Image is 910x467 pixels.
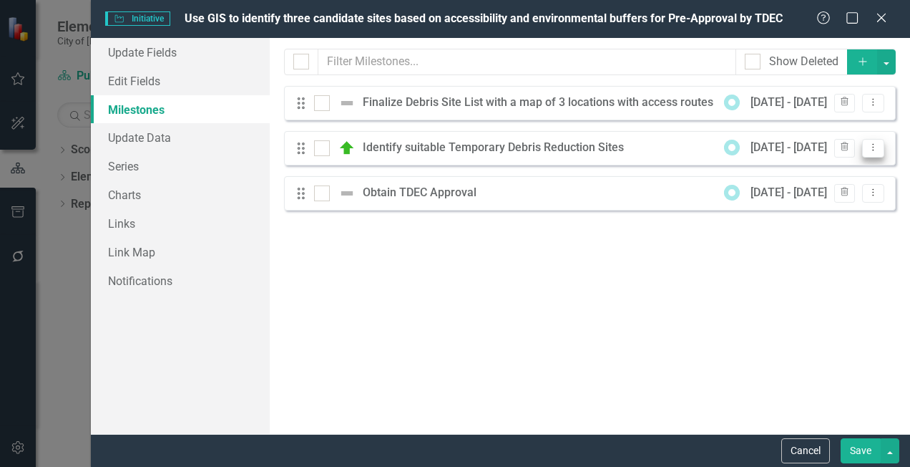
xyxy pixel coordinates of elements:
[750,185,827,201] div: [DATE] - [DATE]
[338,140,356,157] img: On Target
[91,180,270,209] a: Charts
[105,11,170,26] span: Initiative
[750,95,827,111] div: [DATE] - [DATE]
[91,123,270,152] a: Update Data
[91,95,270,124] a: Milestones
[91,209,270,238] a: Links
[91,67,270,95] a: Edit Fields
[363,95,720,111] div: Finalize Debris Site List with a map of 3 locations with access routes
[781,438,830,463] button: Cancel
[363,140,631,156] div: Identify suitable Temporary Debris Reduction Sites
[750,140,827,156] div: [DATE] - [DATE]
[318,49,736,75] input: Filter Milestones...
[91,152,270,180] a: Series
[841,438,881,463] button: Save
[91,238,270,266] a: Link Map
[338,185,356,202] img: Not Defined
[338,95,356,112] img: Not Defined
[769,54,838,70] div: Show Deleted
[185,11,783,25] span: Use GIS to identify three candidate sites based on accessibility and environmental buffers for Pr...
[363,185,484,201] div: Obtain TDEC Approval
[91,38,270,67] a: Update Fields
[91,266,270,295] a: Notifications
